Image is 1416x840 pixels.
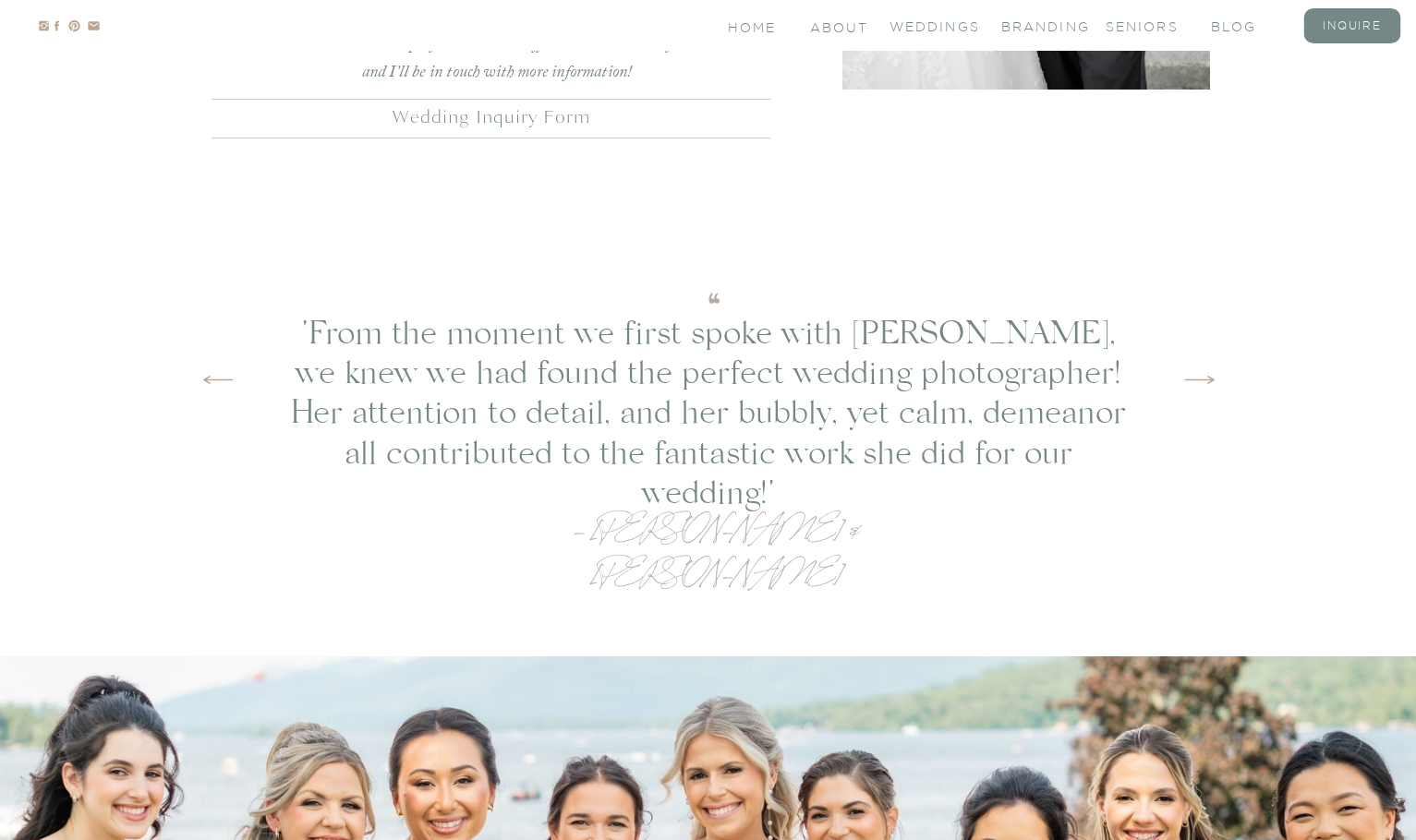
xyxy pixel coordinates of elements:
[215,30,780,86] p: To learn more about the specific collections I offer, reach out via the form below, and I’ll be i...
[215,106,768,125] a: Wedding Inquiry form
[1001,18,1075,33] a: branding
[810,18,865,34] a: About
[283,318,1135,475] p: "From the moment we first spoke with [PERSON_NAME], we knew we had found the perfect wedding phot...
[728,18,779,34] a: Home
[1211,18,1285,33] a: blog
[1315,18,1389,33] a: inquire
[890,18,963,33] a: Weddings
[1106,18,1180,33] a: seniors
[528,503,908,559] p: _ [PERSON_NAME] & [PERSON_NAME]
